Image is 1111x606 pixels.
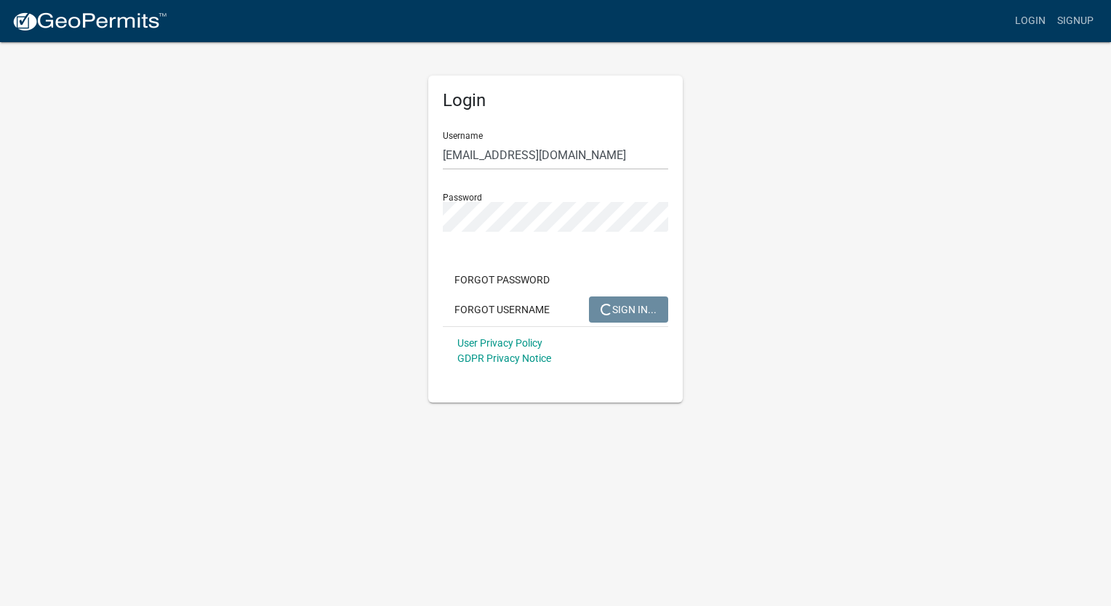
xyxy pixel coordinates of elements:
button: SIGN IN... [589,296,668,323]
a: Signup [1051,7,1099,35]
a: GDPR Privacy Notice [457,352,551,364]
a: User Privacy Policy [457,337,542,349]
a: Login [1009,7,1051,35]
button: Forgot Password [443,267,561,293]
h5: Login [443,90,668,111]
button: Forgot Username [443,296,561,323]
span: SIGN IN... [601,303,657,315]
